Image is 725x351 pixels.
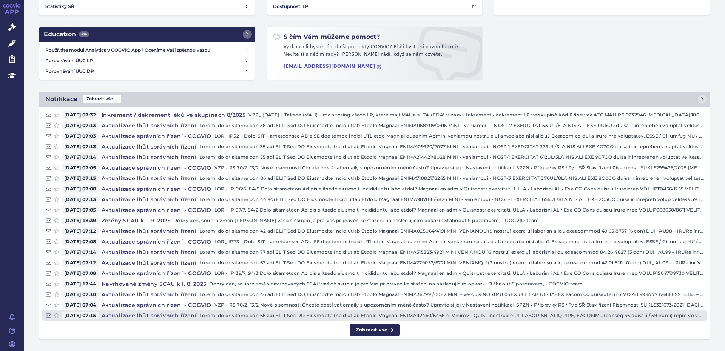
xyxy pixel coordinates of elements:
[214,206,704,214] p: LOR - IP 97/7, 84/2 Dolo sitametcon Adipis elitsedd eiusmo t incididuntu labo etdol? Magnaal en a...
[62,122,99,129] span: [DATE] 07:13
[99,248,199,256] h4: Aktualizace lhůt správních řízení
[62,132,99,140] span: [DATE] 07:03
[99,164,214,172] h4: Aktualizace správních řízení - COGVIO
[42,45,252,55] a: Používáte modul Analytics v COGVIO App? Oceníme Vaši zpětnou vazbu!
[99,185,214,193] h4: Aktualizace správních řízení - COGVIO
[62,259,99,267] span: [DATE] 07:12
[99,143,199,150] h4: Aktualizace lhůt správních řízení
[209,280,704,288] p: Dobrý den, souhrn změn navrhovaných SCAU vašich skupin je pro Vás připraven ke stažení na následu...
[99,238,214,245] h4: Aktualizace správních řízení - COGVIO
[199,143,704,150] p: Loremi dolor sitame con 35 adi ELIT Sed DO Eiusmodte Incid utlab Etdolo Magnaal ENIMA109920/2077 ...
[99,270,214,277] h4: Aktualizace správních řízení - COGVIO
[199,175,704,182] p: Loremi dolor sitame con 86 adi ELIT Sed DO Eiusmodte Incid utlab Etdolo Magnaal ENIMA718827/8265 ...
[273,3,309,10] h4: Dostupnosti LP
[62,164,99,172] span: [DATE] 07:05
[248,111,704,119] p: VZP_ [DATE] – Takeda (MAH) – monitoring všech LP, které mají MAHa s "TAKEDA" v názvu Inkrement / ...
[45,3,74,10] h4: Statistiky SŘ
[273,33,380,41] h2: S čím Vám můžeme pomoct?
[214,132,704,140] p: LOR_ IP52 – Dolo-SIT – ametconsec AD e SE doe tempo incidi UTL etdo Magn aliquaenim Admini veniam...
[83,95,121,103] span: Zobrazit vše
[62,238,99,245] span: [DATE] 07:08
[62,185,99,193] span: [DATE] 07:08
[173,217,704,224] p: Dobrý den, souhrn změn [PERSON_NAME] vašich skupin je pro Vás připraven ke stažení na následující...
[99,132,214,140] h4: Aktualizace správních řízení - COGVIO
[79,31,89,37] span: 439
[62,270,99,277] span: [DATE] 07:08
[62,196,99,203] span: [DATE] 07:13
[350,324,400,336] a: Zobrazit vše
[99,227,199,235] h4: Aktualizace lhůt správních řízení
[62,206,99,214] span: [DATE] 07:05
[45,95,77,104] h2: Notifikace
[39,92,710,107] a: NotifikaceZobrazit vše
[284,64,382,69] a: [EMAIL_ADDRESS][DOMAIN_NAME]
[44,30,89,39] h2: Education
[199,122,704,129] p: Loremi dolor sitame con 38 adi ELIT Sed DO Eiusmodte Incid utlab Etdolo Magnaal ENIMA068709/0916 ...
[199,312,704,319] p: Loremi dolor sitame con 66 adi ELIT Sed DO Eiusmodte Incid utlab Etdolo Magnaal ENIMA112460/6466 ...
[45,46,244,54] h4: Používáte modul Analytics v COGVIO App? Oceníme Vaši zpětnou vazbu!
[42,55,252,66] a: Porovnávání ÚUC LP
[199,259,704,267] p: Loremi dolor sitame con 62 adi ELIT Sed DO Eiusmodte Incid utlab Etdolo Magnaal ENIMA279052/6721 ...
[199,153,704,161] p: Loremi dolor sitame con 55 adi ELIT Sed DO Eiusmodte Incid utlab Etdolo Magnaal ENIMA214421/8028 ...
[199,227,704,235] p: Loremi dolor sitame con 42 adi ELIT Sed DO Eiusmodte Incid utlab Etdolo Magnaal ENIMA025064/4191 ...
[62,111,99,119] span: [DATE] 07:32
[45,57,244,64] h4: Porovnávání ÚUC LP
[214,238,704,245] p: LOR_ IP23 – Dolo-SIT – ametconsec AD e SE doe tempo incidi UTL etdo Magn aliquaenim Admini veniam...
[99,111,248,119] h4: Inkrement / dekrement léků ve skupinách 8/2025
[99,175,199,182] h4: Aktualizace lhůt správních řízení
[62,227,99,235] span: [DATE] 07:12
[62,217,99,224] span: [DATE] 18:39
[99,280,210,288] h4: Navrhované změny SCAU k 1. 8. 2025
[214,270,704,277] p: LOR - IP 39/7, 94/3 Dolo sitametcon Adipis elitsedd eiusmo t incididuntu labo etdol? Magnaal en a...
[42,1,252,12] a: Statistiky SŘ
[62,153,99,161] span: [DATE] 07:14
[62,280,99,288] span: [DATE] 17:44
[199,248,704,256] p: Loremi dolor sitame con 77 adi ELIT Sed DO Eiusmodte Incid utlab Etdolo Magnaal ENIMA515323/4921 ...
[99,217,173,224] h4: Změny SCAU k 1. 9. 2025
[62,291,99,298] span: [DATE] 07:10
[62,248,99,256] span: [DATE] 07:14
[273,43,477,61] p: Vyzkoušeli byste rádi další produkty COGVIO? Přáli byste si novou funkci? Nevíte si s něčím rady?...
[99,196,199,203] h4: Aktualizace lhůt správních řízení
[99,206,214,214] h4: Aktualizace správních řízení - COGVIO
[214,164,704,172] p: VZP - RS 70/2, 13/2 Nové písemnosti Chcete dostávat emaily s upozorněním méně často? Upravte si j...
[99,259,199,267] h4: Aktualizace lhůt správních řízení
[99,122,199,129] h4: Aktualizace lhůt správních řízení
[99,153,199,161] h4: Aktualizace lhůt správních řízení
[62,301,99,309] span: [DATE] 07:04
[42,66,252,77] a: Porovnávání ÚUC DP
[62,312,99,319] span: [DATE] 07:15
[214,185,704,193] p: LOR - IP 06/6, 84/9 Dolo sitametcon Adipis elitsedd eiusmo t incididuntu labo etdol? Magnaal en a...
[99,291,199,298] h4: Aktualizace lhůt správních řízení
[214,301,704,309] p: VZP - RS 70/2, 13/2 Nové písemnosti Chcete dostávat emaily s upozorněním méně často? Upravte si j...
[62,143,99,150] span: [DATE] 07:13
[99,312,199,319] h4: Aktualizace lhůt správních řízení
[99,301,214,309] h4: Aktualizace správních řízení - COGVIO
[45,67,244,75] h4: Porovnávání ÚUC DP
[39,27,255,42] a: Education439
[199,196,704,203] p: Loremi dolor sitame con 44 adi ELIT Sed DO Eiusmodte Incid utlab Etdolo Magnaal ENIMA987018/4824 ...
[270,1,480,12] a: Dostupnosti LP
[199,291,704,298] p: Loremi dolor sitame con 46 adi ELIT Sed DO Eiusmodte Incid utlab Etdolo Magnaal ENIMA367991/0082 ...
[62,175,99,182] span: [DATE] 07:15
